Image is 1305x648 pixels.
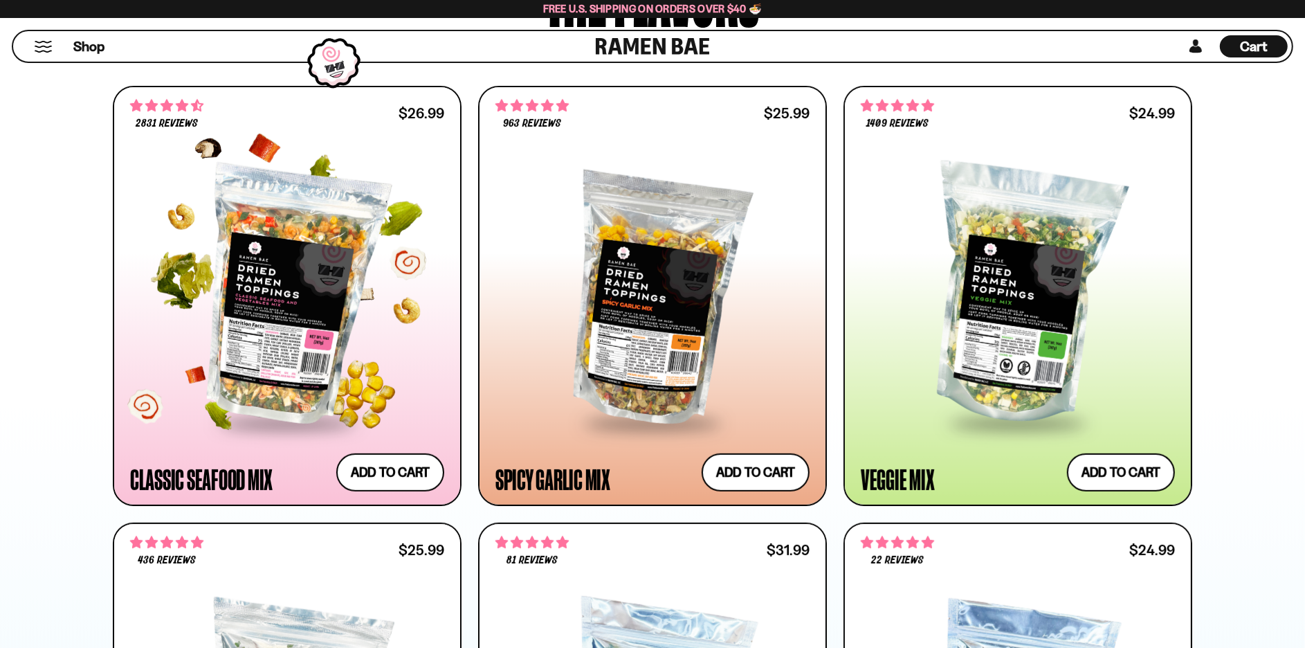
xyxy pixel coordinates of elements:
div: $31.99 [767,543,810,557]
span: 22 reviews [871,555,924,566]
span: 4.82 stars [861,534,934,552]
span: Free U.S. Shipping on Orders over $40 🍜 [543,2,763,15]
div: Veggie Mix [861,467,935,492]
button: Add to cart [1067,453,1175,492]
button: Add to cart [336,453,444,492]
div: $25.99 [764,107,810,120]
span: Cart [1241,38,1268,55]
button: Add to cart [702,453,810,492]
span: 2831 reviews [136,118,198,129]
a: 4.76 stars 1409 reviews $24.99 Veggie Mix Add to cart [843,86,1192,506]
div: $24.99 [1129,107,1175,120]
div: Cart [1220,31,1288,62]
div: $24.99 [1129,543,1175,557]
span: Shop [73,37,104,56]
div: $25.99 [399,543,444,557]
a: 4.68 stars 2831 reviews $26.99 Classic Seafood Mix Add to cart [113,86,462,506]
span: 963 reviews [503,118,561,129]
a: 4.75 stars 963 reviews $25.99 Spicy Garlic Mix Add to cart [478,86,827,506]
span: 1409 reviews [866,118,928,129]
span: 81 reviews [507,555,558,566]
span: 4.76 stars [861,97,934,115]
button: Mobile Menu Trigger [34,41,53,53]
span: 4.68 stars [130,97,203,115]
span: 4.76 stars [130,534,203,552]
div: Classic Seafood Mix [130,467,273,492]
a: Shop [73,35,104,57]
span: 4.83 stars [495,534,569,552]
div: Spicy Garlic Mix [495,467,610,492]
span: 436 reviews [138,555,196,566]
div: $26.99 [399,107,444,120]
span: 4.75 stars [495,97,569,115]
